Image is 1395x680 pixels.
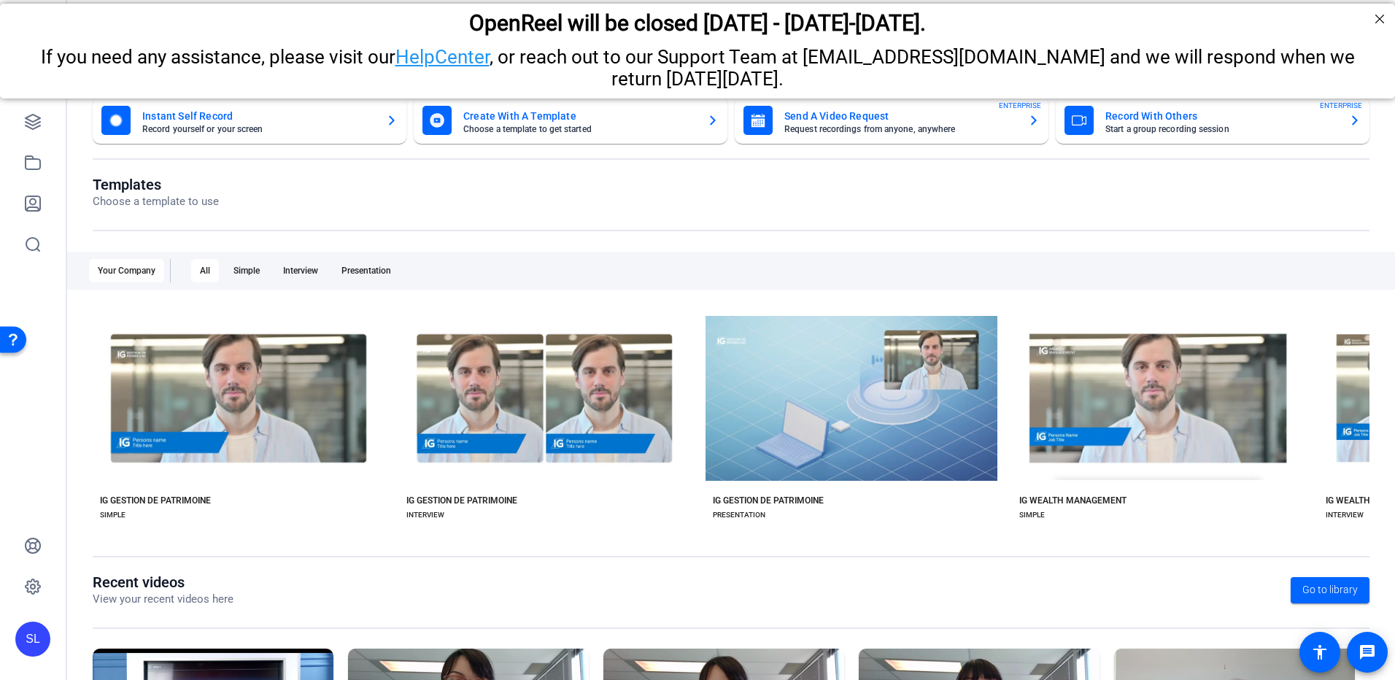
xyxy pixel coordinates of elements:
[1291,577,1369,603] a: Go to library
[1105,107,1337,125] mat-card-title: Record With Others
[1056,97,1369,144] button: Record With OthersStart a group recording sessionENTERPRISE
[395,42,490,64] a: HelpCenter
[1311,644,1329,661] mat-icon: accessibility
[1302,582,1358,598] span: Go to library
[1320,100,1362,111] span: ENTERPRISE
[225,259,268,282] div: Simple
[1019,509,1045,521] div: SIMPLE
[100,509,125,521] div: SIMPLE
[89,259,164,282] div: Your Company
[142,107,374,125] mat-card-title: Instant Self Record
[41,42,1355,86] span: If you need any assistance, please visit our , or reach out to our Support Team at [EMAIL_ADDRESS...
[463,107,695,125] mat-card-title: Create With A Template
[735,97,1048,144] button: Send A Video RequestRequest recordings from anyone, anywhereENTERPRISE
[1326,509,1364,521] div: INTERVIEW
[713,509,765,521] div: PRESENTATION
[414,97,727,144] button: Create With A TemplateChoose a template to get started
[713,495,824,506] div: IG GESTION DE PATRIMOINE
[406,509,444,521] div: INTERVIEW
[999,100,1041,111] span: ENTERPRISE
[1019,495,1127,506] div: IG WEALTH MANAGEMENT
[93,573,233,591] h1: Recent videos
[15,622,50,657] div: SL
[100,495,211,506] div: IG GESTION DE PATRIMOINE
[274,259,327,282] div: Interview
[93,97,406,144] button: Instant Self RecordRecord yourself or your screen
[93,176,219,193] h1: Templates
[1105,125,1337,134] mat-card-subtitle: Start a group recording session
[191,259,219,282] div: All
[93,193,219,210] p: Choose a template to use
[18,7,1377,32] div: OpenReel will be closed [DATE] - [DATE]-[DATE].
[784,107,1016,125] mat-card-title: Send A Video Request
[406,495,517,506] div: IG GESTION DE PATRIMOINE
[333,259,400,282] div: Presentation
[93,591,233,608] p: View your recent videos here
[1359,644,1376,661] mat-icon: message
[784,125,1016,134] mat-card-subtitle: Request recordings from anyone, anywhere
[142,125,374,134] mat-card-subtitle: Record yourself or your screen
[463,125,695,134] mat-card-subtitle: Choose a template to get started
